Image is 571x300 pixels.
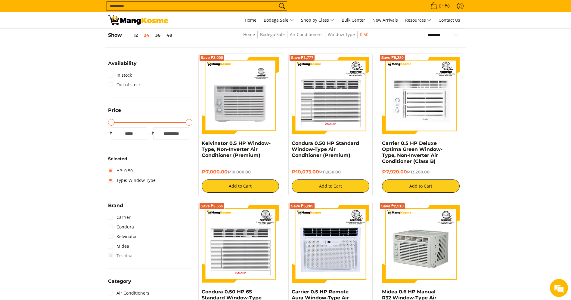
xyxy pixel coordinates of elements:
[405,17,431,24] span: Resources
[108,61,137,66] span: Availability
[108,222,134,232] a: Condura
[202,57,279,134] img: kelvinator-.5hp-window-type-airconditioner-full-view-mang-kosme
[141,33,152,38] button: 24
[292,57,369,134] img: condura-wrac-6s-premium-mang-kosme
[290,32,323,37] a: Air Conditioners
[201,56,223,60] span: Save ₱3,000
[372,17,398,23] span: New Arrivals
[108,241,129,251] a: Midea
[152,33,163,38] button: 36
[319,170,341,174] del: ₱11,850.00
[108,70,132,80] a: In stock
[444,4,451,8] span: ₱0
[108,279,131,288] summary: Open
[108,203,123,208] span: Brand
[108,108,121,113] span: Price
[228,170,251,174] del: ₱10,000.00
[328,32,355,37] a: Window Type
[342,17,365,23] span: Bulk Center
[382,140,442,164] a: Carrier 0.5 HP Deluxe Optima Green Window-Type, Non-Inverter Air Conditioner (Class B)
[291,56,313,60] span: Save ₱1,777
[202,179,279,193] button: Add to Cart
[163,33,175,38] button: 48
[108,288,149,298] a: Air Conditioners
[436,12,463,28] a: Contact Us
[202,169,279,175] h6: ₱7,000.00
[108,213,131,222] a: Carrier
[108,108,121,117] summary: Open
[201,204,223,208] span: Save ₱3,555
[292,179,369,193] button: Add to Cart
[298,12,337,28] a: Shop by Class
[301,17,334,24] span: Shop by Class
[407,170,430,174] del: ₱13,200.00
[382,179,460,193] button: Add to Cart
[339,12,368,28] a: Bulk Center
[260,32,285,37] a: Bodega Sale
[382,169,460,175] h6: ₱7,920.00
[381,204,404,208] span: Save ₱2,510
[245,17,256,23] span: Home
[291,204,313,208] span: Save ₱6,205
[108,15,168,25] img: Bodega Sale Aircon l Mang Kosme: Home Appliances Warehouse Sale
[292,169,369,175] h6: ₱10,073.00
[108,232,137,241] a: Kelvinator
[292,140,359,158] a: Condura 0.50 HP Standard Window-Type Air Conditioner (Premium)
[108,32,175,38] h5: Show
[108,130,114,136] span: ₱
[122,33,141,38] button: 12
[202,140,271,158] a: Kelvinator 0.5 HP Window-Type, Non-Inverter Air Conditioner (Premium)
[150,130,156,136] span: ₱
[438,4,442,8] span: 0
[402,12,434,28] a: Resources
[108,80,141,90] a: Out of stock
[108,251,132,261] span: Toshiba
[108,203,123,213] summary: Open
[264,17,294,24] span: Bodega Sale
[360,31,368,38] span: 0.50
[382,205,460,283] img: Midea 0.6 HP Manual R32 Window-Type Air Conditioner (Class B)
[292,205,369,283] img: Carrier 0.5 HP Remote Aura Window-Type Air Conditioner (Class B)
[369,12,401,28] a: New Arrivals
[108,279,131,284] span: Category
[174,12,463,28] nav: Main Menu
[277,2,287,11] button: Search
[108,61,137,70] summary: Open
[108,156,192,162] h6: Selected
[381,56,404,60] span: Save ₱5,280
[108,176,156,185] a: Type: Window Type
[206,31,405,44] nav: Breadcrumbs
[429,3,452,9] span: •
[382,57,460,134] img: Carrier 0.5 HP Deluxe Optima Green Window-Type, Non-Inverter Air Conditioner (Class B)
[261,12,297,28] a: Bodega Sale
[243,32,255,37] a: Home
[242,12,259,28] a: Home
[108,166,133,176] a: HP: 0.50
[202,205,279,283] img: condura-wrac-6s-premium-mang-kosme
[439,17,460,23] span: Contact Us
